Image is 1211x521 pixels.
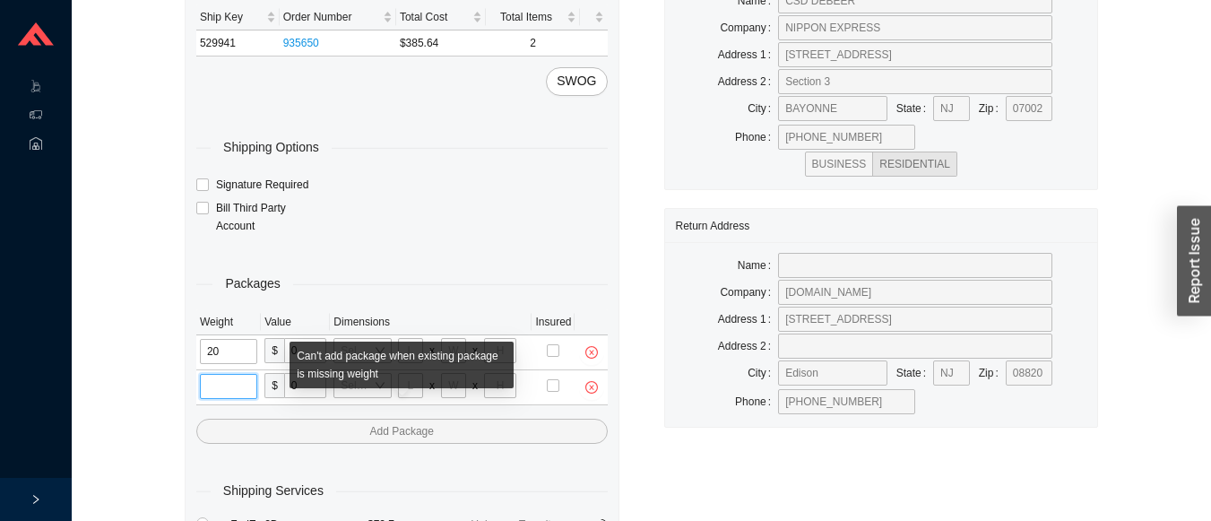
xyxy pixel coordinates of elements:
div: Return Address [676,209,1087,242]
td: $385.64 [396,30,486,56]
span: Ship Key [200,8,263,26]
td: 2 [486,30,581,56]
span: close-circle [579,381,604,394]
span: $ [264,373,284,398]
span: RESIDENTIAL [879,158,950,170]
label: State [896,96,933,121]
span: Signature Required [209,176,316,194]
span: $ [264,338,284,363]
label: State [896,360,933,386]
label: Zip [979,96,1006,121]
span: Total Cost [400,8,469,26]
th: Weight [196,309,261,335]
label: Address 1 [718,307,778,332]
input: W [441,338,466,363]
label: Address 2 [718,69,778,94]
td: 529941 [196,30,280,56]
label: Zip [979,360,1006,386]
span: Shipping Services [211,481,336,501]
span: SWOG [557,71,596,91]
span: BUSINESS [812,158,867,170]
span: Order Number [283,8,379,26]
label: Company [720,15,778,40]
th: Value [261,309,330,335]
span: Shipping Options [211,137,332,158]
th: Ship Key sortable [196,4,280,30]
th: Dimensions [330,309,532,335]
input: H [484,338,516,363]
label: Name [738,253,778,278]
label: Company [720,280,778,305]
th: Total Cost sortable [396,4,486,30]
span: right [30,494,41,505]
label: City [748,96,778,121]
label: Address 1 [718,42,778,67]
span: close-circle [579,346,604,359]
th: undefined sortable [580,4,607,30]
div: Can't add package when existing package is missing weight [290,342,514,388]
a: 935650 [283,37,319,49]
button: close-circle [579,340,604,365]
label: Phone [735,125,778,150]
span: Total Items [489,8,564,26]
th: Insured [532,309,575,335]
input: L [398,338,423,363]
button: close-circle [579,375,604,400]
th: Order Number sortable [280,4,396,30]
th: Total Items sortable [486,4,581,30]
label: City [748,360,778,386]
label: Phone [735,389,778,414]
button: SWOG [546,67,607,96]
label: Address 2 [718,334,778,359]
span: Bill Third Party Account [209,199,327,235]
span: Packages [212,274,292,294]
